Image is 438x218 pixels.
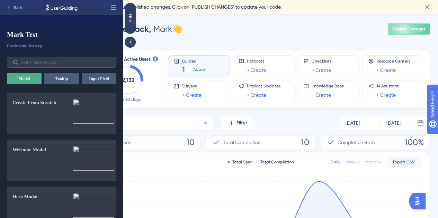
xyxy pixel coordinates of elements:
[7,43,116,48] span: Create your first step
[236,119,247,127] span: Filter
[256,159,294,165] div: Total Completion
[7,73,42,84] button: Modal
[386,119,401,127] div: [DATE]
[44,73,79,84] button: Tooltip
[346,159,360,165] div: Weekly
[73,193,114,218] img: modalhero.png
[330,159,340,165] div: Daily
[388,23,430,35] button: Publish Changes
[12,99,56,133] div: Create From Scratch
[227,159,253,165] div: Total Seen
[376,58,410,64] span: Resource Centers
[14,5,23,10] span: Back
[106,55,151,64] span: Monthly Active Users
[182,65,185,74] span: 1
[376,66,396,74] a: + Create
[392,26,426,32] span: Publish Changes
[312,83,344,89] span: Knowledge Base
[73,99,114,124] img: modalscratch.png
[346,119,360,127] div: [DATE]
[393,159,415,165] span: Export CSV
[247,58,266,64] span: Hotspots
[21,60,110,65] input: Search for a template
[312,58,331,64] span: Checklists
[7,30,116,39] span: Mark Test
[376,91,396,99] a: + Create
[404,137,424,148] span: 100%
[223,138,261,146] span: Total Completion
[3,2,26,13] button: Back
[16,2,43,10] span: Need Help?
[91,23,182,35] div: Mark 👋
[409,191,430,211] iframe: UserGuiding AI Assistant Launcher
[182,58,211,63] span: Guides
[301,137,309,148] span: 10
[91,116,215,130] button: All Guides
[376,83,399,89] span: AI Assistant
[7,93,116,134] button: Create From Scratch
[247,91,266,99] a: + Create
[82,73,116,84] button: Input Field
[182,83,202,89] span: Surveys
[247,83,280,89] span: Product Updates
[7,140,116,181] button: Welcome Modal
[365,159,381,165] div: Monthly
[101,3,281,11] span: You have unpublished changes. Click on ‘PUBLISH CHANGES’ to update your code.
[247,66,266,74] a: + Create
[12,146,46,180] div: Welcome Modal
[122,77,134,83] text: 2,132
[386,157,421,168] button: Export CSV
[312,66,331,74] a: + Create
[186,137,195,148] span: 10
[312,91,331,99] a: + Create
[338,138,375,146] span: Completion Rate
[193,67,206,72] span: Active
[73,146,114,171] img: modalwelcome.png
[182,91,202,99] a: + Create
[220,116,255,130] button: Filter
[116,97,141,102] span: Last 30 days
